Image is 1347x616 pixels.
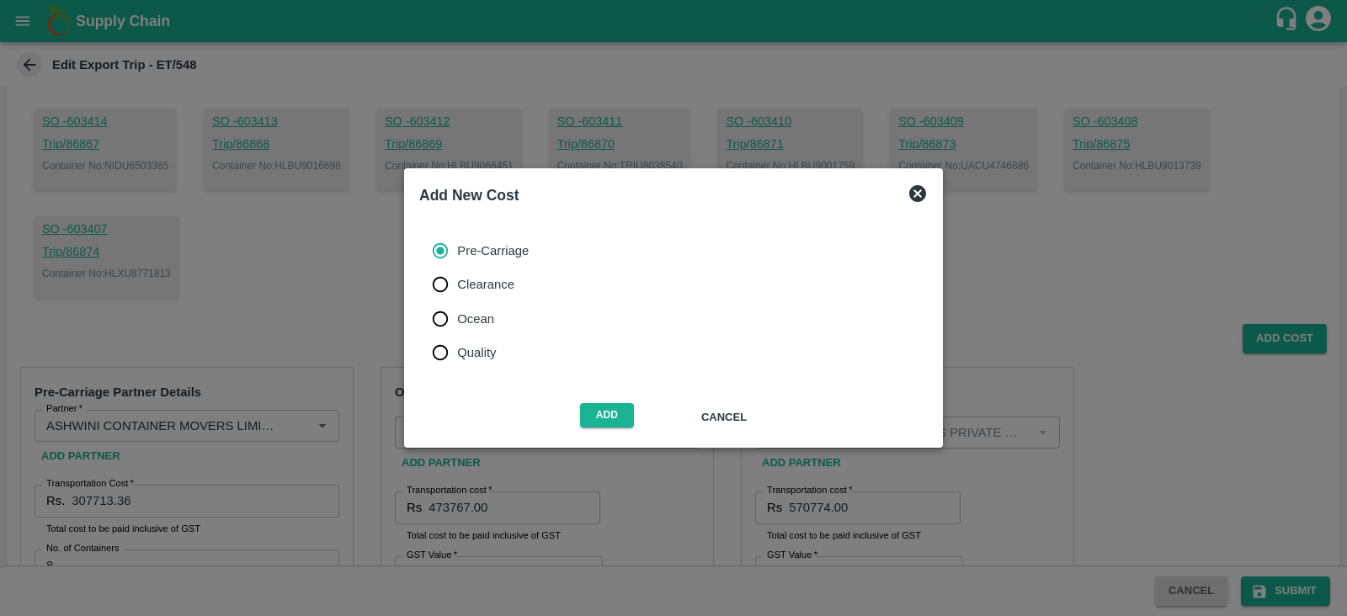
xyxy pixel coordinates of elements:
[457,275,514,294] span: Clearance
[433,234,542,369] div: cost_type
[419,187,519,204] b: Add New Cost
[580,403,634,427] button: Add
[457,242,529,260] span: Pre-Carriage
[457,310,494,328] span: Ocean
[457,343,496,362] span: Quality
[688,403,760,433] button: Cancel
